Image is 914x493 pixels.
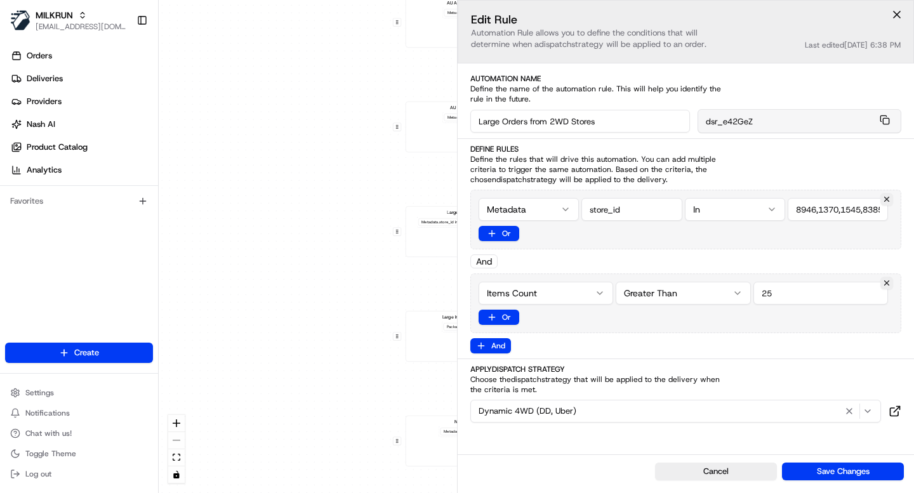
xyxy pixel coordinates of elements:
[13,285,23,295] div: 📗
[5,46,158,66] a: Orders
[13,165,81,175] div: Past conversations
[57,134,175,144] div: We're available if you need us!
[470,400,881,423] button: Dynamic 4WD (DD, Uber)
[33,82,209,95] input: Clear
[120,284,204,296] span: API Documentation
[471,27,796,50] p: Automation Rule allows you to define the conditions that will determine when a dispatch strategy ...
[442,314,515,320] span: Large Individual Items at 2W Stores
[479,226,519,241] button: Or
[25,449,76,459] span: Toggle Theme
[13,185,33,205] img: Masood Aslam
[470,84,729,104] span: Define the name of the automation rule. This will help you identify the rule in the future.
[25,232,36,242] img: 1736555255976-a54dd68f-1ca7-489b-9aae-adbdc363a1c4
[5,445,153,463] button: Toggle Theme
[5,160,158,180] a: Analytics
[5,114,158,135] a: Nash AI
[27,121,50,144] img: 4920774857489_3d7f54699973ba98c624_72.jpg
[168,415,185,432] button: zoom in
[112,231,138,241] span: [DATE]
[421,220,454,225] span: Metadata .store_id
[112,197,138,207] span: [DATE]
[57,121,208,134] div: Start new chat
[444,429,496,434] span: Metadata .hasPharmacyItems
[5,69,158,89] a: Deliveries
[8,279,102,301] a: 📗Knowledge Base
[454,419,503,425] span: NZ Pharmacy (DE Only)
[470,374,729,395] span: Choose the dispatch strategy that will be applied to the delivery when the criteria is met.
[470,254,498,268] div: And
[168,466,185,483] button: toggle interactivity
[27,141,88,153] span: Product Catalog
[105,197,110,207] span: •
[25,284,97,296] span: Knowledge Base
[479,405,576,417] span: Dynamic 4WD (DD, Uber)
[36,22,126,32] button: [EMAIL_ADDRESS][DOMAIN_NAME]
[25,428,72,438] span: Chat with us!
[455,220,458,225] span: in
[25,388,54,398] span: Settings
[27,96,62,107] span: Providers
[655,463,777,480] button: Cancel
[5,424,153,442] button: Chat with us!
[27,73,63,84] span: Deliveries
[5,91,158,112] a: Providers
[105,231,110,241] span: •
[788,198,888,221] input: Value
[447,324,491,329] span: Package Max Dimension
[470,144,901,154] label: Define Rules
[13,121,36,144] img: 1736555255976-a54dd68f-1ca7-489b-9aae-adbdc363a1c4
[27,164,62,176] span: Analytics
[216,125,231,140] button: Start new chat
[470,154,729,185] span: Define the rules that will drive this automation. You can add multiple criteria to trigger the sa...
[447,10,493,15] span: Metadata .hasLiquorItems
[126,315,154,324] span: Pylon
[5,137,158,157] a: Product Catalog
[479,310,519,325] button: Or
[447,209,510,216] span: Large Orders from 2WD Stores
[450,105,507,111] span: AU Alcohol (DoorDash Only)
[102,279,209,301] a: 💻API Documentation
[74,347,99,358] span: Create
[782,463,904,480] button: Save Changes
[39,231,103,241] span: [PERSON_NAME]
[197,162,231,178] button: See all
[27,119,55,130] span: Nash AI
[36,9,73,22] button: MILKRUN
[5,384,153,402] button: Settings
[805,40,901,50] div: Last edited [DATE] 6:38 PM
[25,197,36,207] img: 1736555255976-a54dd68f-1ca7-489b-9aae-adbdc363a1c4
[753,282,888,305] input: Value
[5,404,153,422] button: Notifications
[13,219,33,239] img: Masood Aslam
[471,13,796,26] h2: Edit Rule
[13,13,38,38] img: Nash
[25,469,51,479] span: Log out
[10,10,30,30] img: MILKRUN
[39,197,103,207] span: [PERSON_NAME]
[13,51,231,71] p: Welcome 👋
[581,198,682,221] input: Key
[5,191,153,211] div: Favorites
[5,465,153,483] button: Log out
[25,408,70,418] span: Notifications
[89,314,154,324] a: Powered byPylon
[5,343,153,363] button: Create
[470,74,901,84] label: Automation Name
[470,338,511,353] button: And
[107,285,117,295] div: 💻
[470,364,901,374] label: Apply Dispatch Strategy
[5,5,131,36] button: MILKRUNMILKRUN[EMAIL_ADDRESS][DOMAIN_NAME]
[27,50,52,62] span: Orders
[168,449,185,466] button: fit view
[447,115,493,120] span: Metadata .hasLiquorItems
